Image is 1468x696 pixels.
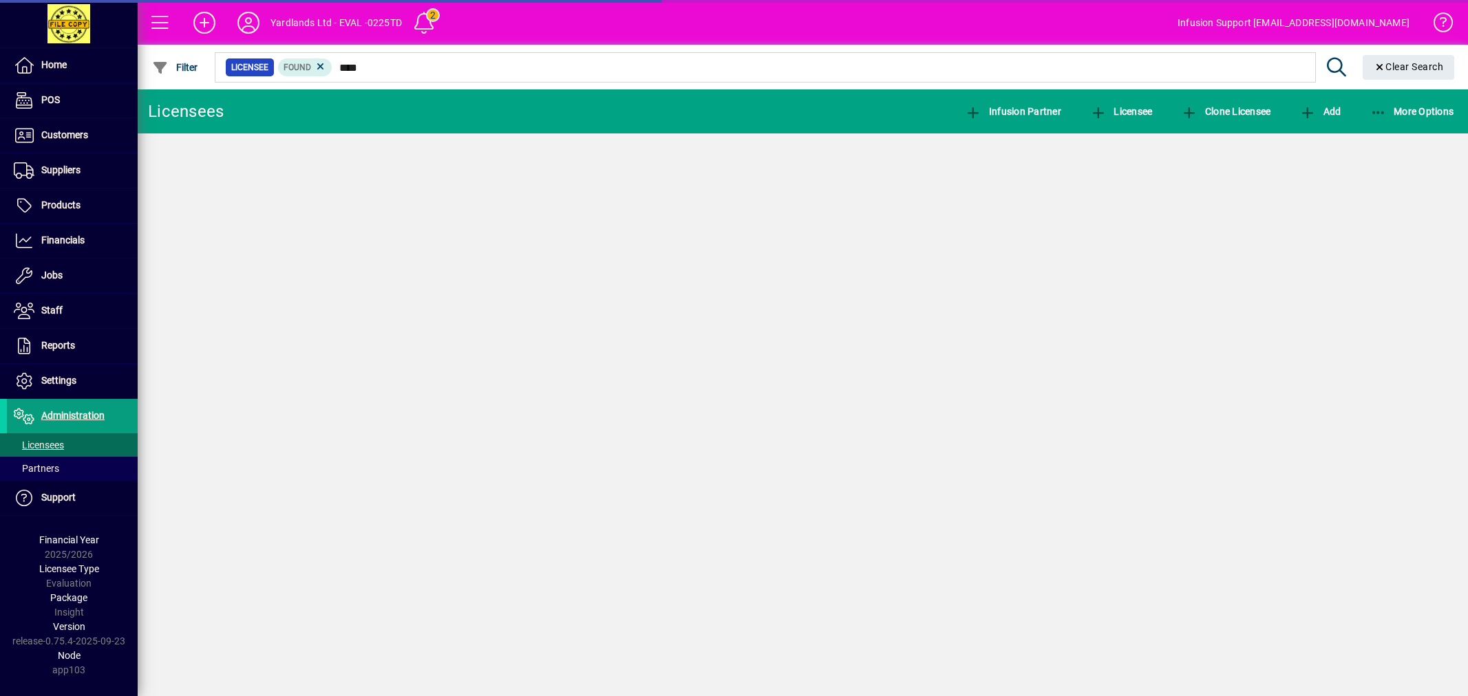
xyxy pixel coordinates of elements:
a: Knowledge Base [1423,3,1451,47]
a: Home [7,48,138,83]
span: Support [41,492,76,503]
span: Licensee Type [39,563,99,574]
a: Suppliers [7,153,138,188]
span: Version [53,621,85,632]
a: Licensees [7,433,138,457]
a: Financials [7,224,138,258]
button: Clone Licensee [1178,99,1274,124]
span: Infusion Partner [965,106,1061,117]
button: More Options [1367,99,1458,124]
span: Partners [14,463,59,474]
span: Found [284,63,311,72]
button: Add [182,10,226,35]
span: Package [50,592,87,603]
span: Staff [41,305,63,316]
span: Licensees [14,439,64,450]
span: Reports [41,340,75,351]
span: Administration [41,410,105,421]
span: Clear Search [1374,61,1444,72]
span: Filter [152,62,198,73]
a: POS [7,83,138,118]
button: Clear [1363,55,1455,80]
button: Profile [226,10,270,35]
a: Partners [7,457,138,480]
span: Financials [41,235,85,246]
div: Infusion Support [EMAIL_ADDRESS][DOMAIN_NAME] [1178,12,1410,34]
a: Reports [7,329,138,363]
div: Licensees [148,100,224,122]
span: Customers [41,129,88,140]
button: Infusion Partner [961,99,1065,124]
span: Node [58,650,81,661]
span: Home [41,59,67,70]
a: Staff [7,294,138,328]
button: Filter [149,55,202,80]
a: Settings [7,364,138,398]
span: Financial Year [39,534,99,545]
div: Yardlands Ltd - EVAL -0225TD [270,12,402,34]
span: Clone Licensee [1181,106,1270,117]
span: Add [1299,106,1341,117]
a: Support [7,481,138,515]
span: Licensee [231,61,268,74]
button: Add [1296,99,1344,124]
span: POS [41,94,60,105]
span: More Options [1370,106,1454,117]
span: Suppliers [41,164,81,175]
a: Customers [7,118,138,153]
span: Licensee [1090,106,1153,117]
a: Products [7,188,138,223]
a: Jobs [7,259,138,293]
button: Licensee [1087,99,1156,124]
span: Settings [41,375,76,386]
mat-chip: Found Status: Found [278,58,332,76]
span: Products [41,199,81,210]
span: Jobs [41,270,63,281]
